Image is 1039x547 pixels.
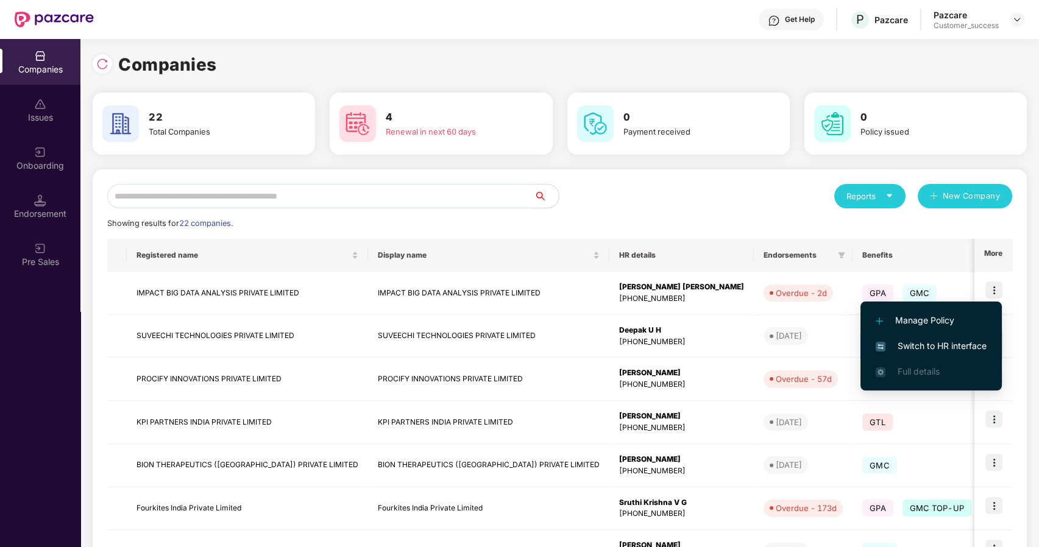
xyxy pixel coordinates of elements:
span: GMC [902,284,937,302]
td: KPI PARTNERS INDIA PRIVATE LIMITED [127,401,368,444]
div: Deepak U H [619,325,744,336]
div: [DATE] [776,416,802,428]
span: Manage Policy [876,314,987,327]
div: [PHONE_NUMBER] [619,465,744,477]
span: search [534,191,559,201]
td: BION THERAPEUTICS ([GEOGRAPHIC_DATA]) PRIVATE LIMITED [127,444,368,487]
span: GMC TOP-UP [902,499,971,517]
div: Overdue - 173d [776,502,837,514]
img: icon [985,411,1002,428]
td: Fourkites India Private Limited [127,487,368,531]
img: svg+xml;base64,PHN2ZyB4bWxucz0iaHR0cDovL3d3dy53My5vcmcvMjAwMC9zdmciIHdpZHRoPSI2MCIgaGVpZ2h0PSI2MC... [814,105,851,142]
div: Overdue - 2d [776,287,827,299]
th: More [974,239,1012,272]
span: P [856,12,864,27]
span: plus [930,192,938,202]
span: GPA [862,284,893,302]
h3: 4 [386,110,518,125]
td: IMPACT BIG DATA ANALYSIS PRIVATE LIMITED [127,272,368,315]
th: Registered name [127,239,368,272]
img: svg+xml;base64,PHN2ZyBpZD0iRHJvcGRvd24tMzJ4MzIiIHhtbG5zPSJodHRwOi8vd3d3LnczLm9yZy8yMDAwL3N2ZyIgd2... [1012,15,1022,24]
td: PROCIFY INNOVATIONS PRIVATE LIMITED [127,358,368,401]
div: [PERSON_NAME] [PERSON_NAME] [619,281,744,293]
div: Pazcare [934,9,999,21]
img: svg+xml;base64,PHN2ZyB4bWxucz0iaHR0cDovL3d3dy53My5vcmcvMjAwMC9zdmciIHdpZHRoPSIxNi4zNjMiIGhlaWdodD... [876,367,885,377]
span: filter [838,252,845,259]
div: Policy issued [860,125,993,138]
div: Customer_success [934,21,999,30]
td: PROCIFY INNOVATIONS PRIVATE LIMITED [368,358,609,401]
div: [PHONE_NUMBER] [619,379,744,390]
img: svg+xml;base64,PHN2ZyBpZD0iUmVsb2FkLTMyeDMyIiB4bWxucz0iaHR0cDovL3d3dy53My5vcmcvMjAwMC9zdmciIHdpZH... [96,58,108,70]
h3: 0 [623,110,756,125]
span: 22 companies. [179,219,233,228]
img: svg+xml;base64,PHN2ZyB4bWxucz0iaHR0cDovL3d3dy53My5vcmcvMjAwMC9zdmciIHdpZHRoPSI2MCIgaGVpZ2h0PSI2MC... [102,105,139,142]
h3: 22 [149,110,281,125]
img: svg+xml;base64,PHN2ZyB3aWR0aD0iMTQuNSIgaGVpZ2h0PSIxNC41IiB2aWV3Qm94PSIwIDAgMTYgMTYiIGZpbGw9Im5vbm... [34,194,46,206]
div: Renewal in next 60 days [386,125,518,138]
span: GMC [862,457,897,474]
h1: Companies [118,51,217,78]
img: New Pazcare Logo [15,12,94,27]
td: SUVEECHI TECHNOLOGIES PRIVATE LIMITED [368,315,609,358]
span: New Company [943,190,1001,202]
button: search [534,184,559,208]
div: [PERSON_NAME] [619,367,744,379]
td: IMPACT BIG DATA ANALYSIS PRIVATE LIMITED [368,272,609,315]
span: GTL [862,414,893,431]
span: Endorsements [764,250,833,260]
span: caret-down [885,192,893,200]
button: plusNew Company [918,184,1012,208]
div: Sruthi Krishna V G [619,497,744,509]
img: svg+xml;base64,PHN2ZyB4bWxucz0iaHR0cDovL3d3dy53My5vcmcvMjAwMC9zdmciIHdpZHRoPSIxMi4yMDEiIGhlaWdodD... [876,317,883,325]
td: KPI PARTNERS INDIA PRIVATE LIMITED [368,401,609,444]
img: svg+xml;base64,PHN2ZyBpZD0iSXNzdWVzX2Rpc2FibGVkIiB4bWxucz0iaHR0cDovL3d3dy53My5vcmcvMjAwMC9zdmciIH... [34,98,46,110]
img: icon [985,454,1002,471]
span: Switch to HR interface [876,339,987,353]
span: GPA [862,499,893,517]
img: svg+xml;base64,PHN2ZyBpZD0iSGVscC0zMngzMiIgeG1sbnM9Imh0dHA6Ly93d3cudzMub3JnLzIwMDAvc3ZnIiB3aWR0aD... [768,15,780,27]
div: [DATE] [776,330,802,342]
div: Pazcare [874,14,908,26]
div: [PHONE_NUMBER] [619,422,744,434]
div: Reports [846,190,893,202]
img: svg+xml;base64,PHN2ZyB4bWxucz0iaHR0cDovL3d3dy53My5vcmcvMjAwMC9zdmciIHdpZHRoPSIxNiIgaGVpZ2h0PSIxNi... [876,342,885,351]
div: [PERSON_NAME] [619,411,744,422]
span: Registered name [137,250,349,260]
span: Full details [898,366,940,376]
td: Fourkites India Private Limited [368,487,609,531]
th: HR details [609,239,754,272]
img: icon [985,281,1002,298]
span: Showing results for [107,219,233,228]
td: BION THERAPEUTICS ([GEOGRAPHIC_DATA]) PRIVATE LIMITED [368,444,609,487]
div: Overdue - 57d [776,373,832,385]
img: svg+xml;base64,PHN2ZyBpZD0iQ29tcGFuaWVzIiB4bWxucz0iaHR0cDovL3d3dy53My5vcmcvMjAwMC9zdmciIHdpZHRoPS... [34,50,46,62]
div: Payment received [623,125,756,138]
div: [PHONE_NUMBER] [619,508,744,520]
span: filter [835,248,848,263]
div: Total Companies [149,125,281,138]
img: svg+xml;base64,PHN2ZyB3aWR0aD0iMjAiIGhlaWdodD0iMjAiIHZpZXdCb3g9IjAgMCAyMCAyMCIgZmlsbD0ibm9uZSIgeG... [34,146,46,158]
th: Display name [368,239,609,272]
div: Get Help [785,15,815,24]
h3: 0 [860,110,993,125]
div: [PERSON_NAME] [619,454,744,465]
img: svg+xml;base64,PHN2ZyB3aWR0aD0iMjAiIGhlaWdodD0iMjAiIHZpZXdCb3g9IjAgMCAyMCAyMCIgZmlsbD0ibm9uZSIgeG... [34,242,46,255]
div: [DATE] [776,459,802,471]
img: icon [985,497,1002,514]
span: Display name [378,250,590,260]
img: svg+xml;base64,PHN2ZyB4bWxucz0iaHR0cDovL3d3dy53My5vcmcvMjAwMC9zdmciIHdpZHRoPSI2MCIgaGVpZ2h0PSI2MC... [339,105,376,142]
td: SUVEECHI TECHNOLOGIES PRIVATE LIMITED [127,315,368,358]
img: svg+xml;base64,PHN2ZyB4bWxucz0iaHR0cDovL3d3dy53My5vcmcvMjAwMC9zdmciIHdpZHRoPSI2MCIgaGVpZ2h0PSI2MC... [577,105,614,142]
div: [PHONE_NUMBER] [619,293,744,305]
div: [PHONE_NUMBER] [619,336,744,348]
